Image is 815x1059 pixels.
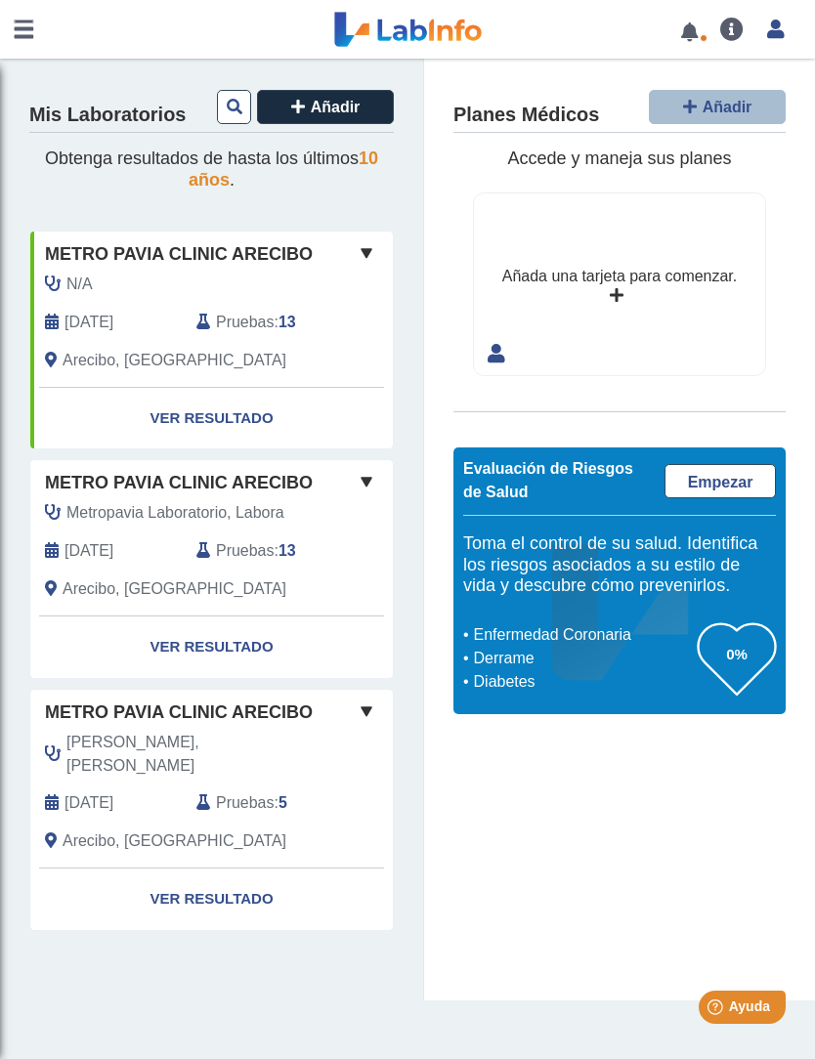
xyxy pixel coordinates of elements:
span: Arecibo, PR [63,577,286,601]
span: Añadir [703,99,752,115]
a: Ver Resultado [30,868,393,930]
h4: Mis Laboratorios [29,104,186,127]
span: Arecibo, PR [63,829,286,853]
span: Añadir [311,99,361,115]
li: Enfermedad Coronaria [468,623,698,647]
a: Ver Resultado [30,616,393,678]
span: 2023-05-15 [64,791,113,815]
a: Empezar [665,464,776,498]
span: Metro Pavia Clinic Arecibo [45,699,313,726]
span: Evaluación de Riesgos de Salud [463,460,633,500]
span: N/A [66,273,93,296]
span: Metropavia Laboratorio, Labora [66,501,284,525]
span: Empezar [688,474,753,490]
iframe: Help widget launcher [641,983,794,1038]
span: Pruebas [216,791,274,815]
h5: Toma el control de su salud. Identifica los riesgos asociados a su estilo de vida y descubre cómo... [463,533,776,597]
span: Metro Pavia Clinic Arecibo [45,241,313,268]
div: : [182,791,333,815]
div: : [182,311,333,334]
span: 2025-08-25 [64,311,113,334]
a: Ver Resultado [30,388,393,449]
span: Obtenga resultados de hasta los últimos . [45,148,378,190]
div: Añada una tarjeta para comenzar. [502,265,737,288]
h3: 0% [698,642,776,666]
span: 10 años [189,148,378,190]
b: 13 [279,314,296,330]
div: : [182,539,333,563]
button: Añadir [649,90,786,124]
span: Pruebas [216,539,274,563]
span: Pruebas [216,311,274,334]
b: 5 [279,794,287,811]
span: 2024-03-26 [64,539,113,563]
button: Añadir [257,90,394,124]
li: Diabetes [468,670,698,694]
b: 13 [279,542,296,559]
span: Metro Pavia Clinic Arecibo [45,470,313,496]
li: Derrame [468,647,698,670]
span: Accede y maneja sus planes [507,148,731,168]
span: Arecibo, PR [63,349,286,372]
h4: Planes Médicos [453,104,599,127]
span: Carrion Lorenzo, Carlos [66,731,319,778]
